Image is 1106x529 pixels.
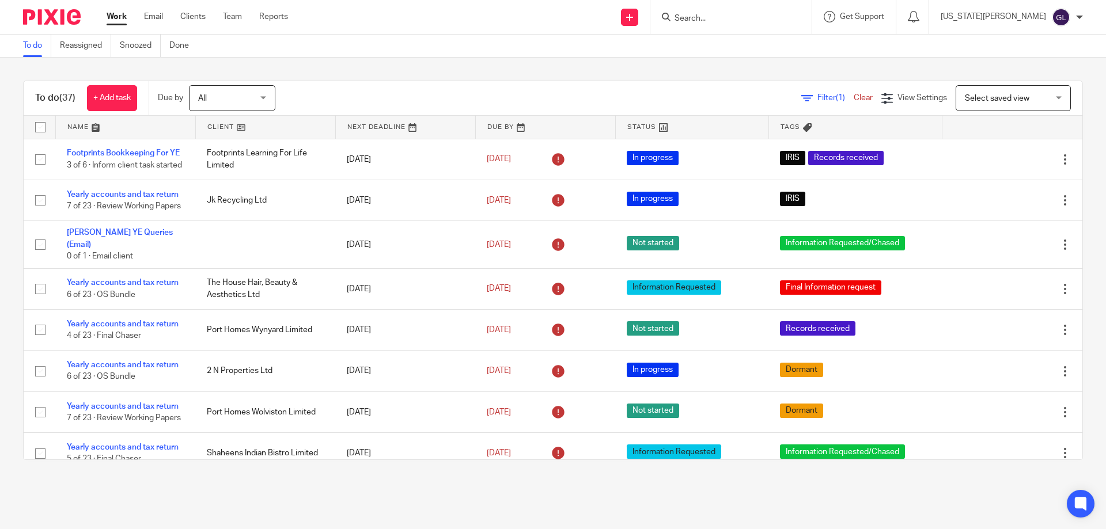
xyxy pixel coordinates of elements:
td: [DATE] [335,221,475,268]
span: View Settings [897,94,947,102]
a: [PERSON_NAME] YE Queries (Email) [67,229,173,248]
span: [DATE] [487,408,511,416]
span: Dormant [780,363,823,377]
input: Search [673,14,777,24]
td: Port Homes Wolviston Limited [195,391,335,432]
span: IRIS [780,151,805,165]
td: [DATE] [335,351,475,391]
td: [DATE] [335,433,475,474]
span: [DATE] [487,367,511,375]
a: To do [23,35,51,57]
span: In progress [627,151,679,165]
span: In progress [627,363,679,377]
a: Yearly accounts and tax return [67,443,179,451]
a: Yearly accounts and tax return [67,191,179,199]
span: Information Requested [627,444,721,459]
a: Clients [180,11,206,22]
span: (1) [836,94,845,102]
p: [US_STATE][PERSON_NAME] [941,11,1046,22]
span: Information Requested [627,280,721,295]
span: 4 of 23 · Final Chaser [67,332,141,340]
p: Due by [158,92,183,104]
a: Work [107,11,127,22]
td: Jk Recycling Ltd [195,180,335,220]
span: 3 of 6 · Inform client task started [67,161,182,169]
span: [DATE] [487,449,511,457]
td: Footprints Learning For Life Limited [195,139,335,180]
td: 2 N Properties Ltd [195,351,335,391]
h1: To do [35,92,75,104]
span: Dormant [780,404,823,418]
span: Not started [627,236,679,250]
span: Records received [808,151,884,165]
td: [DATE] [335,180,475,220]
span: (37) [59,93,75,102]
span: Get Support [840,13,884,21]
img: svg%3E [1052,8,1070,26]
a: Done [169,35,198,57]
span: 6 of 23 · OS Bundle [67,373,135,381]
span: Records received [780,321,855,336]
td: [DATE] [335,268,475,309]
span: 7 of 23 · Review Working Papers [67,202,181,210]
img: Pixie [23,9,81,25]
a: Yearly accounts and tax return [67,279,179,287]
a: Email [144,11,163,22]
span: 6 of 23 · OS Bundle [67,291,135,299]
td: [DATE] [335,309,475,350]
span: 0 of 1 · Email client [67,252,133,260]
span: 5 of 23 · Final Chaser [67,455,141,463]
span: [DATE] [487,155,511,163]
span: Filter [817,94,854,102]
span: Information Requested/Chased [780,236,905,250]
a: Clear [854,94,873,102]
span: Final Information request [780,280,881,295]
td: [DATE] [335,139,475,180]
a: Snoozed [120,35,161,57]
td: [DATE] [335,391,475,432]
a: Yearly accounts and tax return [67,402,179,410]
span: Select saved view [965,94,1029,102]
span: [DATE] [487,241,511,249]
a: Yearly accounts and tax return [67,320,179,328]
span: Not started [627,404,679,418]
span: IRIS [780,192,805,206]
span: All [198,94,207,102]
span: In progress [627,192,679,206]
a: Footprints Bookkeeping For YE [67,149,180,157]
a: Team [223,11,242,22]
a: Reassigned [60,35,111,57]
span: Tags [781,124,800,130]
a: Reports [259,11,288,22]
a: + Add task [87,85,137,111]
span: 7 of 23 · Review Working Papers [67,414,181,422]
span: [DATE] [487,285,511,293]
span: Not started [627,321,679,336]
a: Yearly accounts and tax return [67,361,179,369]
span: Information Requested/Chased [780,444,905,459]
td: Shaheens Indian Bistro Limited [195,433,335,474]
span: [DATE] [487,196,511,204]
span: [DATE] [487,326,511,334]
td: The House Hair, Beauty & Aesthetics Ltd [195,268,335,309]
td: Port Homes Wynyard Limited [195,309,335,350]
